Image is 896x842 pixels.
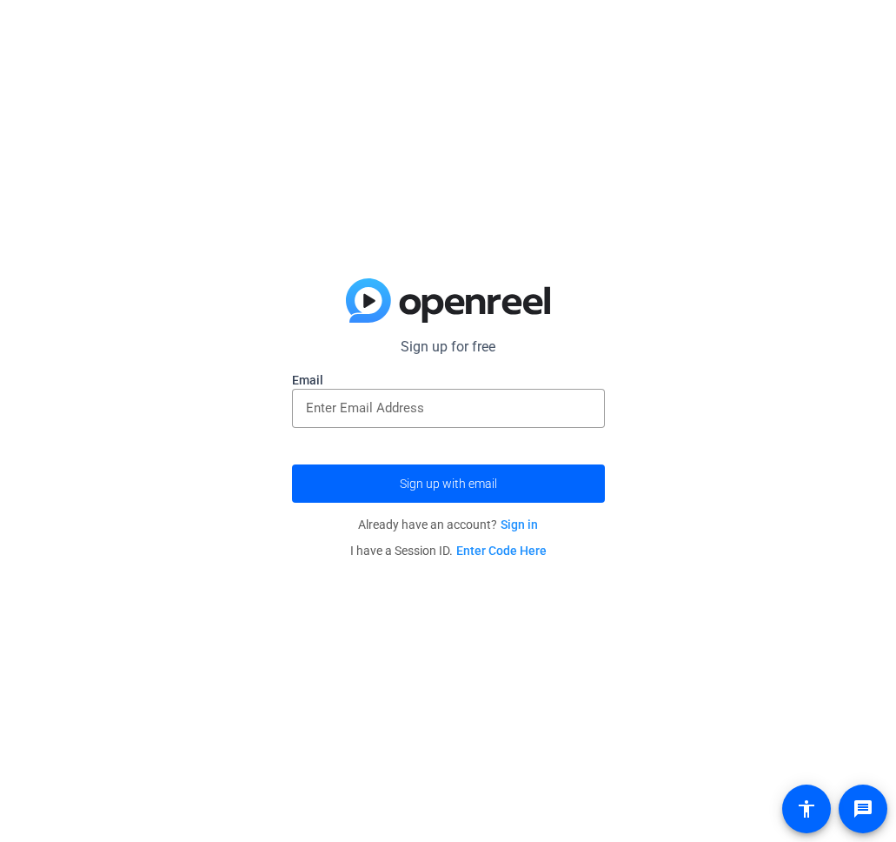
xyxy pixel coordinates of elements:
mat-icon: accessibility [796,799,817,819]
img: blue-gradient.svg [346,278,550,324]
span: I have a Session ID. [350,544,547,558]
input: Enter Email Address [306,398,591,418]
a: Enter Code Here [456,544,547,558]
span: Already have an account? [358,518,538,531]
mat-icon: message [853,799,873,819]
p: Sign up for free [292,337,605,358]
a: Sign in [501,518,538,531]
button: Sign up with email [292,464,605,503]
label: Email [292,371,605,389]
